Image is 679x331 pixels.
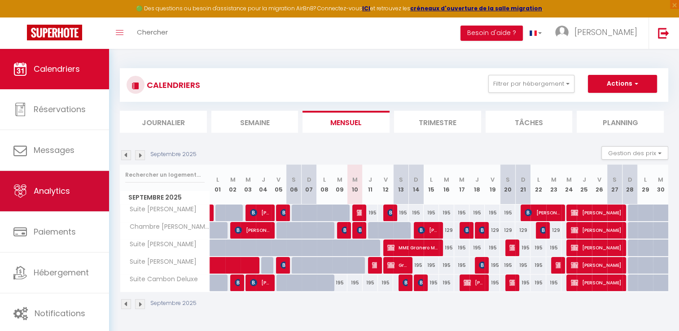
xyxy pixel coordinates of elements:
[485,165,500,205] th: 19
[592,165,607,205] th: 26
[410,4,542,12] a: créneaux d'ouverture de la salle migration
[515,165,530,205] th: 21
[485,257,500,274] div: 195
[250,274,270,291] span: [PERSON_NAME]
[342,222,346,239] span: [PERSON_NAME]
[150,150,197,159] p: Septembre 2025
[424,205,439,221] div: 195
[424,257,439,274] div: 195
[515,274,530,291] div: 195
[469,240,485,256] div: 195
[454,257,469,274] div: 195
[408,165,424,205] th: 14
[378,274,393,291] div: 195
[622,165,638,205] th: 28
[546,274,561,291] div: 195
[34,63,80,74] span: Calendriers
[122,257,199,267] span: Suite [PERSON_NAME]
[34,267,89,278] span: Hébergement
[546,240,561,256] div: 195
[479,222,484,239] span: [PERSON_NAME]
[556,257,561,274] span: [PERSON_NAME]
[491,175,495,184] abbr: V
[393,205,408,221] div: 195
[7,4,34,30] button: Ouvrir le widget de chat LiveChat
[122,205,199,214] span: Suite [PERSON_NAME]
[546,165,561,205] th: 23
[454,165,469,205] th: 17
[280,257,285,274] span: [PERSON_NAME]
[302,111,390,133] li: Mensuel
[357,222,362,239] span: [PERSON_NAME]
[577,111,664,133] li: Planning
[571,222,622,239] span: [PERSON_NAME]
[628,175,632,184] abbr: D
[241,165,256,205] th: 03
[555,26,569,39] img: ...
[613,175,617,184] abbr: S
[130,17,175,49] a: Chercher
[500,205,515,221] div: 195
[150,299,197,308] p: Septembre 2025
[515,240,530,256] div: 195
[387,239,438,256] span: MME Granero MME Granero
[387,204,392,221] span: D Roesink
[485,222,500,239] div: 129
[469,165,485,205] th: 18
[235,222,270,239] span: [PERSON_NAME]
[137,27,168,37] span: Chercher
[262,175,265,184] abbr: J
[577,165,592,205] th: 25
[317,165,332,205] th: 08
[485,274,500,291] div: 195
[332,165,347,205] th: 09
[454,240,469,256] div: 195
[571,239,622,256] span: [PERSON_NAME]
[245,175,251,184] abbr: M
[399,175,403,184] abbr: S
[530,274,546,291] div: 195
[515,222,530,239] div: 129
[638,165,653,205] th: 29
[588,75,657,93] button: Actions
[403,274,407,291] span: [PERSON_NAME]
[276,175,280,184] abbr: V
[280,204,285,221] span: [PERSON_NAME]
[34,104,86,115] span: Réservations
[574,26,637,38] span: [PERSON_NAME]
[210,205,215,222] a: Bilouwilou [PERSON_NAME]
[216,175,219,184] abbr: L
[439,222,454,239] div: 129
[414,175,418,184] abbr: D
[469,205,485,221] div: 195
[418,274,423,291] span: [PERSON_NAME]
[485,240,500,256] div: 195
[459,175,464,184] abbr: M
[256,165,271,205] th: 04
[485,205,500,221] div: 195
[363,274,378,291] div: 195
[439,165,454,205] th: 16
[500,165,515,205] th: 20
[464,222,469,239] span: [PERSON_NAME]
[561,165,577,205] th: 24
[372,257,377,274] span: [PERSON_NAME]
[530,240,546,256] div: 195
[607,165,622,205] th: 27
[307,175,311,184] abbr: D
[122,222,211,232] span: Chambre [PERSON_NAME] [PERSON_NAME]
[601,146,668,160] button: Gestion des prix
[302,165,317,205] th: 07
[120,191,210,204] span: Septembre 2025
[120,111,207,133] li: Journalier
[653,165,668,205] th: 30
[479,257,484,274] span: [PERSON_NAME]
[515,257,530,274] div: 195
[537,175,540,184] abbr: L
[454,205,469,221] div: 195
[439,257,454,274] div: 195
[363,205,378,221] div: 195
[475,175,479,184] abbr: J
[408,205,424,221] div: 195
[357,204,362,221] span: [PERSON_NAME] [PERSON_NAME]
